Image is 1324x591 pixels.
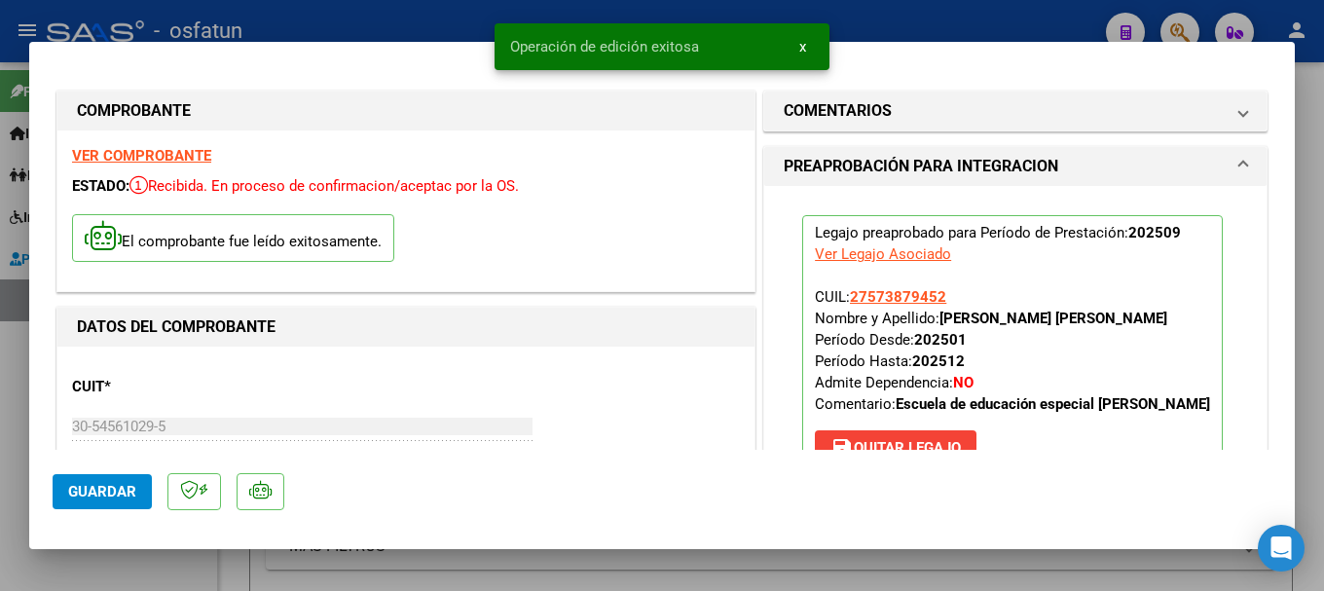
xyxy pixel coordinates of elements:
div: PREAPROBACIÓN PARA INTEGRACION [764,186,1267,519]
strong: 202501 [914,331,967,349]
span: 27573879452 [850,288,946,306]
p: Legajo preaprobado para Período de Prestación: [802,215,1223,474]
p: El comprobante fue leído exitosamente. [72,214,394,262]
mat-expansion-panel-header: PREAPROBACIÓN PARA INTEGRACION [764,147,1267,186]
strong: Escuela de educación especial [PERSON_NAME] [896,395,1210,413]
strong: [PERSON_NAME] [PERSON_NAME] [939,310,1167,327]
button: Quitar Legajo [815,430,976,465]
div: Ver Legajo Asociado [815,243,951,265]
p: CUIT [72,376,273,398]
button: x [784,29,822,64]
strong: NO [953,374,974,391]
span: ESTADO: [72,177,129,195]
h1: PREAPROBACIÓN PARA INTEGRACION [784,155,1058,178]
span: Guardar [68,483,136,500]
div: Open Intercom Messenger [1258,525,1305,572]
span: Recibida. En proceso de confirmacion/aceptac por la OS. [129,177,519,195]
mat-icon: save [830,436,854,460]
span: Comentario: [815,395,1210,413]
span: CUIL: Nombre y Apellido: Período Desde: Período Hasta: Admite Dependencia: [815,288,1210,413]
strong: DATOS DEL COMPROBANTE [77,317,276,336]
strong: 202509 [1128,224,1181,241]
mat-expansion-panel-header: COMENTARIOS [764,92,1267,130]
span: Operación de edición exitosa [510,37,699,56]
button: Guardar [53,474,152,509]
strong: 202512 [912,352,965,370]
span: x [799,38,806,55]
span: Quitar Legajo [830,439,961,457]
strong: COMPROBANTE [77,101,191,120]
a: VER COMPROBANTE [72,147,211,165]
h1: COMENTARIOS [784,99,892,123]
